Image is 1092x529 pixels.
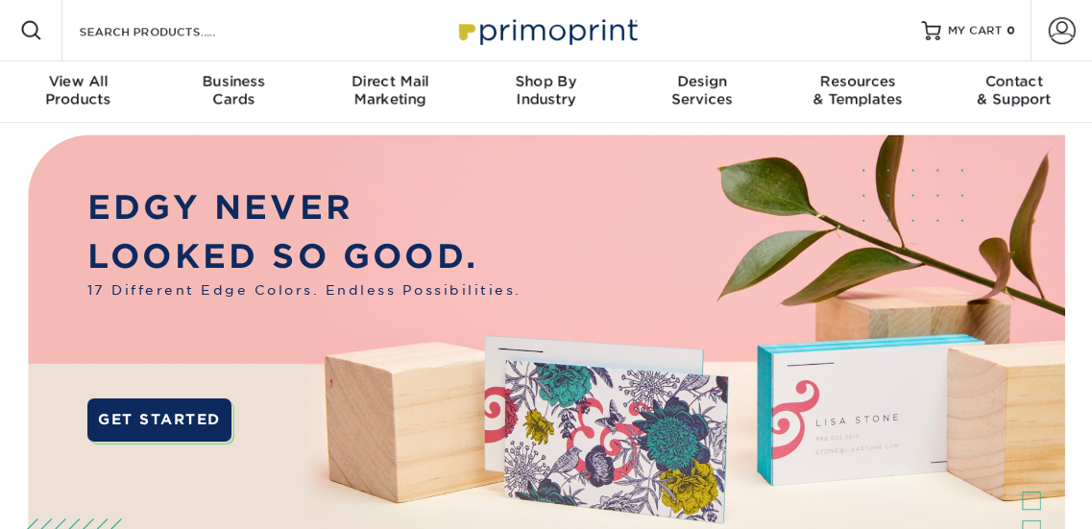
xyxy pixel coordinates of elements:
a: BusinessCards [156,61,311,123]
a: GET STARTED [87,398,231,442]
span: 17 Different Edge Colors. Endless Possibilities. [87,280,522,300]
div: & Templates [780,73,935,108]
img: Primoprint [450,10,643,51]
div: Marketing [312,73,468,108]
div: & Support [936,73,1092,108]
span: Direct Mail [312,73,468,90]
div: Industry [468,73,623,108]
a: Contact& Support [936,61,1092,123]
span: Business [156,73,311,90]
p: LOOKED SO GOOD. [87,231,522,280]
span: 0 [1007,24,1015,37]
span: Resources [780,73,935,90]
span: MY CART [948,23,1003,39]
input: SEARCH PRODUCTS..... [78,19,265,42]
span: Contact [936,73,1092,90]
div: Cards [156,73,311,108]
a: Resources& Templates [780,61,935,123]
p: EDGY NEVER [87,182,522,231]
div: Services [624,73,780,108]
a: DesignServices [624,61,780,123]
span: Design [624,73,780,90]
span: Shop By [468,73,623,90]
a: Shop ByIndustry [468,61,623,123]
a: Direct MailMarketing [312,61,468,123]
